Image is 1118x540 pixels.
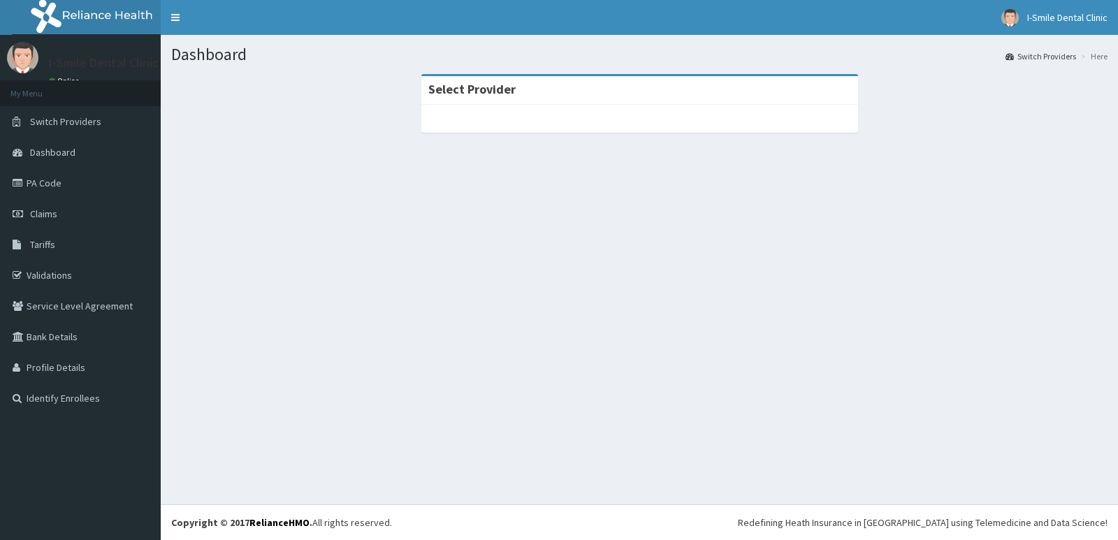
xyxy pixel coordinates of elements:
[30,146,75,159] span: Dashboard
[49,76,82,86] a: Online
[7,42,38,73] img: User Image
[49,57,159,69] p: I-Smile Dental Clinic
[30,207,57,220] span: Claims
[30,238,55,251] span: Tariffs
[1077,50,1108,62] li: Here
[738,516,1108,530] div: Redefining Heath Insurance in [GEOGRAPHIC_DATA] using Telemedicine and Data Science!
[161,504,1118,540] footer: All rights reserved.
[1006,50,1076,62] a: Switch Providers
[428,81,516,97] strong: Select Provider
[1027,11,1108,24] span: I-Smile Dental Clinic
[171,516,312,529] strong: Copyright © 2017 .
[1001,9,1019,27] img: User Image
[249,516,310,529] a: RelianceHMO
[171,45,1108,64] h1: Dashboard
[30,115,101,128] span: Switch Providers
